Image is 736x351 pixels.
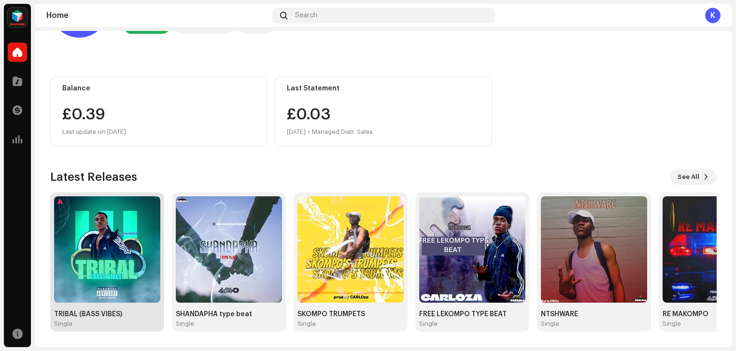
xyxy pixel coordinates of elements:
[541,320,559,328] div: Single
[62,85,255,92] div: Balance
[275,76,492,146] re-o-card-value: Last Statement
[541,196,647,303] img: 55bd3cb2-d740-4269-9289-cb751a7ab536
[419,320,438,328] div: Single
[297,320,316,328] div: Single
[297,310,404,318] div: SKOMPO TRUMPETS
[50,169,137,185] h3: Latest Releases
[419,310,525,318] div: FREE LEKOMPO TYPE BEAT
[46,12,269,19] div: Home
[54,196,160,303] img: f8561f16-282d-4da3-be42-532c8f630667
[287,85,480,92] div: Last Statement
[8,8,27,27] img: feab3aad-9b62-475c-8caf-26f15a9573ee
[176,196,282,303] img: 9455b101-c6f3-4922-a610-bb0dc5d33340
[670,169,717,185] button: See All
[541,310,647,318] div: NTSHWARE
[308,126,310,138] div: •
[295,12,317,19] span: Search
[176,320,194,328] div: Single
[54,310,160,318] div: TRIBAL (BASS VIBES)
[50,76,267,146] re-o-card-value: Balance
[176,310,282,318] div: SHANDAPHA type beat
[287,126,306,138] div: [DATE]
[663,320,681,328] div: Single
[419,196,525,303] img: 7690e6a7-1542-46bb-8204-8174ca7b44f0
[705,8,721,23] div: K
[312,126,373,138] div: Managed Distr. Sales
[54,320,72,328] div: Single
[62,126,255,138] div: Last update on [DATE]
[678,167,699,187] span: See All
[297,196,404,303] img: add17685-d42b-413c-a052-be81c13115ca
